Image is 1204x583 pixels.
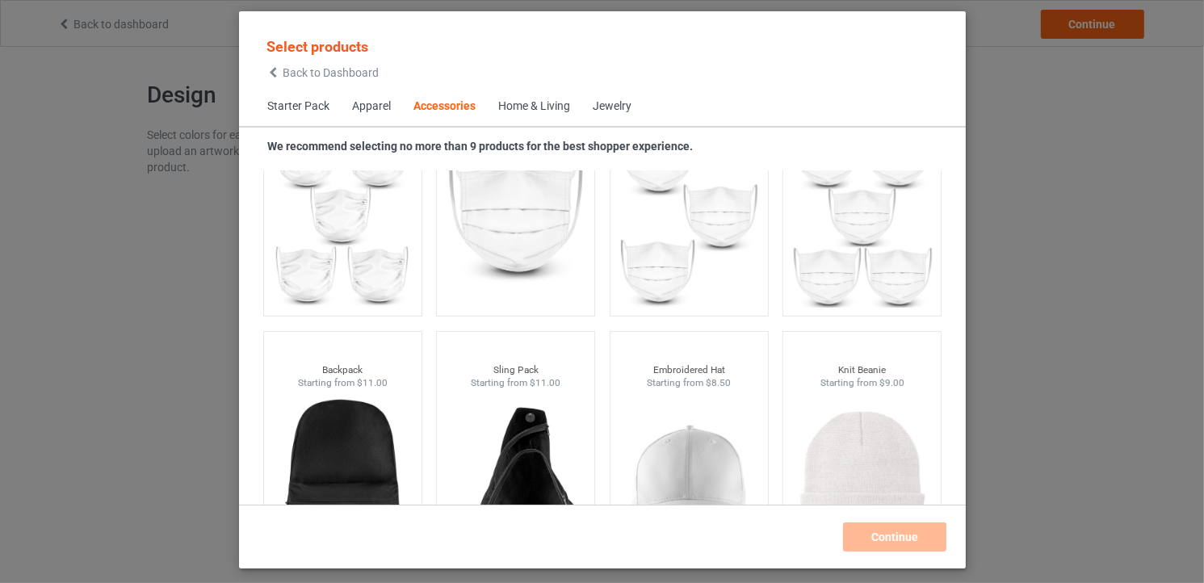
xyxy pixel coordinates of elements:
[879,377,904,388] span: $9.00
[498,99,570,115] div: Home & Living
[530,377,560,388] span: $11.00
[263,376,421,390] div: Starting from
[610,376,767,390] div: Starting from
[437,376,594,390] div: Starting from
[413,99,476,115] div: Accessories
[270,127,414,308] img: regular.jpg
[790,127,934,308] img: regular.jpg
[437,363,594,377] div: Sling Pack
[352,99,391,115] div: Apparel
[270,390,414,571] img: regular.jpg
[443,127,588,308] img: regular.jpg
[267,140,693,153] strong: We recommend selecting no more than 9 products for the best shopper experience.
[593,99,631,115] div: Jewelry
[616,390,761,571] img: regular.jpg
[783,363,941,377] div: Knit Beanie
[790,390,934,571] img: regular.jpg
[706,377,731,388] span: $8.50
[783,376,941,390] div: Starting from
[356,377,387,388] span: $11.00
[256,87,341,126] span: Starter Pack
[610,363,767,377] div: Embroidered Hat
[266,38,368,55] span: Select products
[283,66,379,79] span: Back to Dashboard
[443,390,588,571] img: regular.jpg
[263,363,421,377] div: Backpack
[616,127,761,308] img: regular.jpg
